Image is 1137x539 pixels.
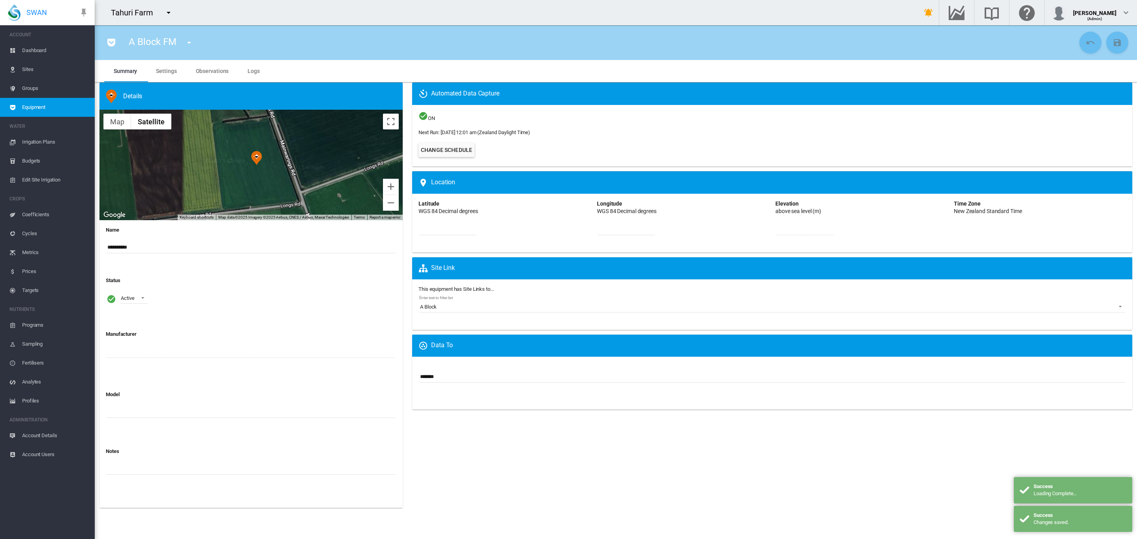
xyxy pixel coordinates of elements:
img: Google [101,210,128,220]
span: Dashboard [22,41,88,60]
span: ACCOUNT [9,28,88,41]
div: Success Loading Complete... [1014,477,1132,503]
b: Model [106,391,120,397]
a: Report a map error [370,215,400,219]
span: Map data ©2025 Imagery ©2025 Airbus, CNES / Airbus, Maxar Technologies [218,215,349,219]
div: Water Flow Meter [106,89,403,103]
a: Open this area in Google Maps (opens a new window) [101,210,128,220]
button: Keyboard shortcuts [180,215,214,220]
div: above sea level (m) [775,208,821,215]
div: Longitude [597,200,622,208]
span: Location [418,178,455,187]
span: NUTRIENTS [9,303,88,316]
b: Notes [106,448,119,454]
span: Cycles [22,224,88,243]
div: WGS 84 Decimal degrees [418,208,478,215]
img: SWAN-Landscape-Logo-Colour-drop.png [8,4,21,21]
span: Programs [22,316,88,335]
b: Manufacturer [106,331,137,337]
md-icon: Go to the Data Hub [947,8,966,17]
span: Account Users [22,445,88,464]
img: 9.svg [106,89,117,103]
div: WGS 84 Decimal degrees [597,208,657,215]
label: This equipment has Site Links to... [418,286,1126,293]
button: Cancel Changes [1079,32,1101,54]
div: A 'Site Link' will cause the equipment to appear on the Site Map and Site Equipment list [415,264,1132,273]
span: Data To [418,341,453,350]
span: Groups [22,79,88,98]
md-select: Enter text to filter list: A Block [419,301,1125,313]
div: Success Changes saved. [1014,506,1132,532]
div: Success [1034,512,1126,519]
span: Settings [156,68,176,74]
i: Active [107,294,116,304]
button: icon-pocket [103,35,119,51]
span: A Block FM [129,36,176,47]
button: Zoom out [383,195,399,211]
md-icon: icon-menu-down [184,38,194,47]
md-icon: icon-pocket [107,38,116,47]
span: Summary [114,68,137,74]
span: Site Link [418,264,455,273]
md-icon: icon-sitemap [418,264,431,273]
div: A Block [420,303,437,311]
b: Status [106,277,120,283]
button: Zoom in [383,179,399,195]
div: Loading Complete... [1034,490,1126,497]
div: Time Zone [954,200,981,208]
span: Irrigation Plans [22,133,88,152]
md-icon: icon-camera-timer [418,89,431,99]
div: Success [1034,483,1126,490]
span: ADMINISTRATION [9,414,88,426]
div: New Zealand Standard Time [954,208,1022,215]
span: Observations [196,68,229,74]
button: Save Changes [1106,32,1128,54]
span: Automated Data Capture [418,89,499,99]
a: Terms [354,215,365,219]
span: Next Run: [DATE] 12:01 am (Zealand Daylight Time) [418,129,1126,136]
md-icon: icon-chevron-down [1121,8,1131,17]
button: Show street map [103,114,131,129]
div: Active [121,295,134,301]
span: Account Details [22,426,88,445]
span: Fertilisers [22,354,88,372]
md-icon: icon-pin [79,8,88,17]
button: Toggle fullscreen view [383,114,399,129]
div: Elevation [775,200,799,208]
span: Metrics [22,243,88,262]
span: Sites [22,60,88,79]
span: Coefficients [22,205,88,224]
button: icon-bell-ring [921,5,936,21]
div: Changes saved. [1034,519,1126,526]
div: A Block FM [251,151,262,165]
button: Change Schedule [418,143,475,157]
md-icon: icon-content-save [1113,38,1122,47]
button: Show satellite imagery [131,114,171,129]
img: profile.jpg [1051,5,1067,21]
span: (Admin) [1087,17,1103,21]
md-icon: icon-undo [1086,38,1095,47]
md-icon: Search the knowledge base [982,8,1001,17]
span: Budgets [22,152,88,170]
md-icon: Click here for help [1017,8,1036,17]
span: Targets [22,281,88,300]
div: Tahuri Farm [111,7,160,18]
span: CROPS [9,193,88,205]
md-icon: icon-google-circles-communities [418,341,431,350]
span: Sampling [22,335,88,354]
button: icon-menu-down [161,5,176,21]
span: ON [418,111,1126,122]
div: Latitude [418,200,439,208]
button: icon-menu-down [181,35,197,51]
span: WATER [9,120,88,133]
span: Equipment [22,98,88,117]
md-icon: icon-bell-ring [924,8,933,17]
md-icon: icon-menu-down [164,8,173,17]
span: Edit Site Irrigation [22,170,88,189]
span: Prices [22,262,88,281]
span: Logs [248,68,260,74]
span: Analytes [22,372,88,391]
span: SWAN [26,7,47,17]
span: Profiles [22,391,88,410]
b: Name [106,227,119,233]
